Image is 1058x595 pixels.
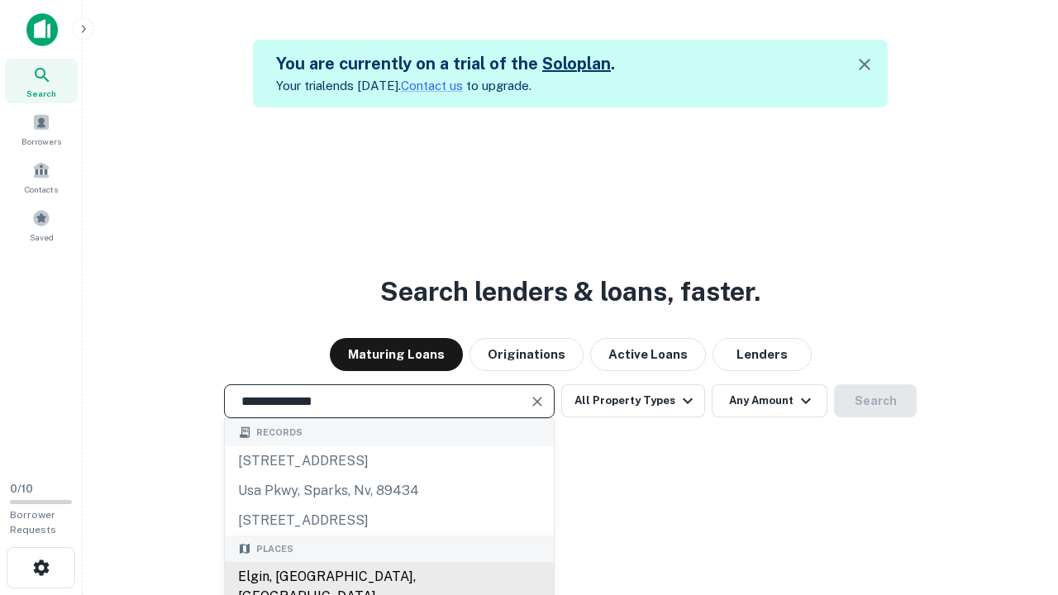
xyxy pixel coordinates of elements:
[25,183,58,196] span: Contacts
[5,107,78,151] a: Borrowers
[590,338,706,371] button: Active Loans
[712,338,812,371] button: Lenders
[225,446,554,476] div: [STREET_ADDRESS]
[276,76,615,96] p: Your trial ends [DATE]. to upgrade.
[5,59,78,103] a: Search
[5,202,78,247] a: Saved
[26,13,58,46] img: capitalize-icon.png
[401,79,463,93] a: Contact us
[256,542,293,556] span: Places
[561,384,705,417] button: All Property Types
[26,87,56,100] span: Search
[276,51,615,76] h5: You are currently on a trial of the .
[526,390,549,413] button: Clear
[30,231,54,244] span: Saved
[21,135,61,148] span: Borrowers
[10,509,56,535] span: Borrower Requests
[975,463,1058,542] iframe: Chat Widget
[469,338,584,371] button: Originations
[10,483,33,495] span: 0 / 10
[712,384,827,417] button: Any Amount
[256,426,303,440] span: Records
[330,338,463,371] button: Maturing Loans
[5,155,78,199] a: Contacts
[380,272,760,312] h3: Search lenders & loans, faster.
[225,506,554,535] div: [STREET_ADDRESS]
[225,476,554,506] div: usa pkwy, sparks, nv, 89434
[542,54,611,74] a: Soloplan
